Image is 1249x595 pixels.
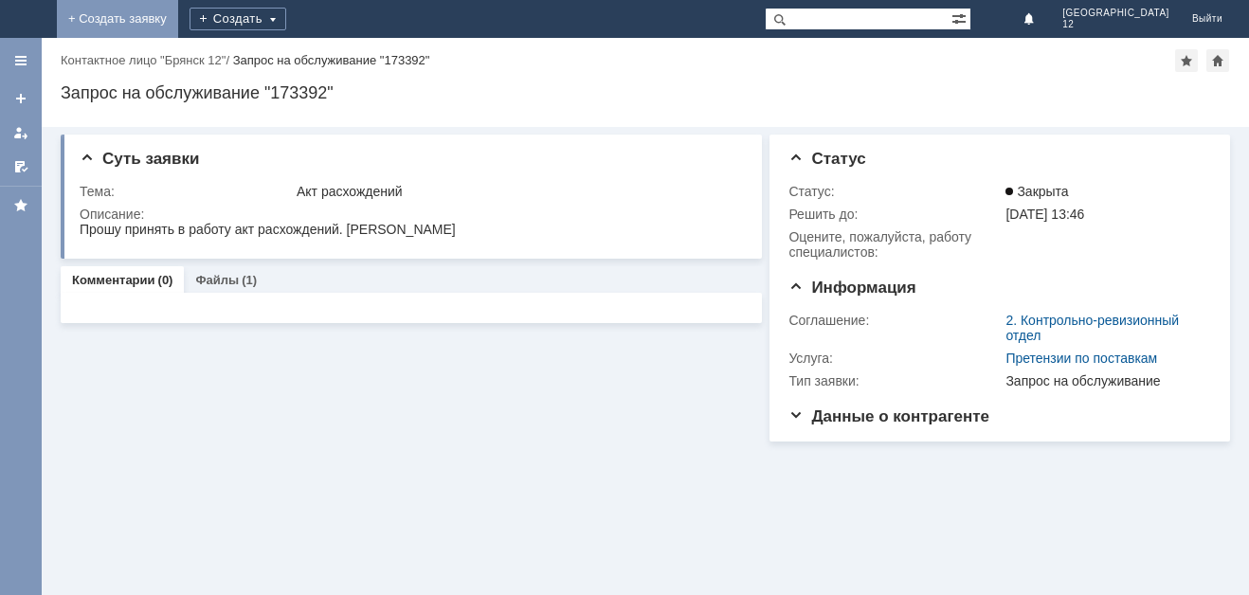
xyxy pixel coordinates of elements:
div: Услуга: [788,351,1002,366]
div: Сделать домашней страницей [1206,49,1229,72]
a: Контактное лицо "Брянск 12" [61,53,226,67]
div: Oцените, пожалуйста, работу специалистов: [788,229,1002,260]
a: Создать заявку [6,83,36,114]
div: Запрос на обслуживание [1005,373,1203,388]
div: Запрос на обслуживание "173392" [233,53,430,67]
div: Создать [190,8,286,30]
div: Добавить в избранное [1175,49,1198,72]
div: Описание: [80,207,740,222]
div: Соглашение: [788,313,1002,328]
span: Расширенный поиск [951,9,970,27]
div: Запрос на обслуживание "173392" [61,83,1230,102]
span: Данные о контрагенте [788,407,989,425]
span: Информация [788,279,915,297]
div: Статус: [788,184,1002,199]
span: [GEOGRAPHIC_DATA] [1062,8,1169,19]
div: Решить до: [788,207,1002,222]
div: Тема: [80,184,293,199]
span: Статус [788,150,865,168]
a: Претензии по поставкам [1005,351,1157,366]
a: Файлы [195,273,239,287]
div: (0) [158,273,173,287]
a: 2. Контрольно-ревизионный отдел [1005,313,1179,343]
span: [DATE] 13:46 [1005,207,1084,222]
a: Комментарии [72,273,155,287]
div: (1) [242,273,257,287]
div: Акт расхождений [297,184,736,199]
span: Суть заявки [80,150,199,168]
div: / [61,53,233,67]
span: 12 [1062,19,1169,30]
a: Мои согласования [6,152,36,182]
span: Закрыта [1005,184,1068,199]
a: Мои заявки [6,117,36,148]
div: Тип заявки: [788,373,1002,388]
